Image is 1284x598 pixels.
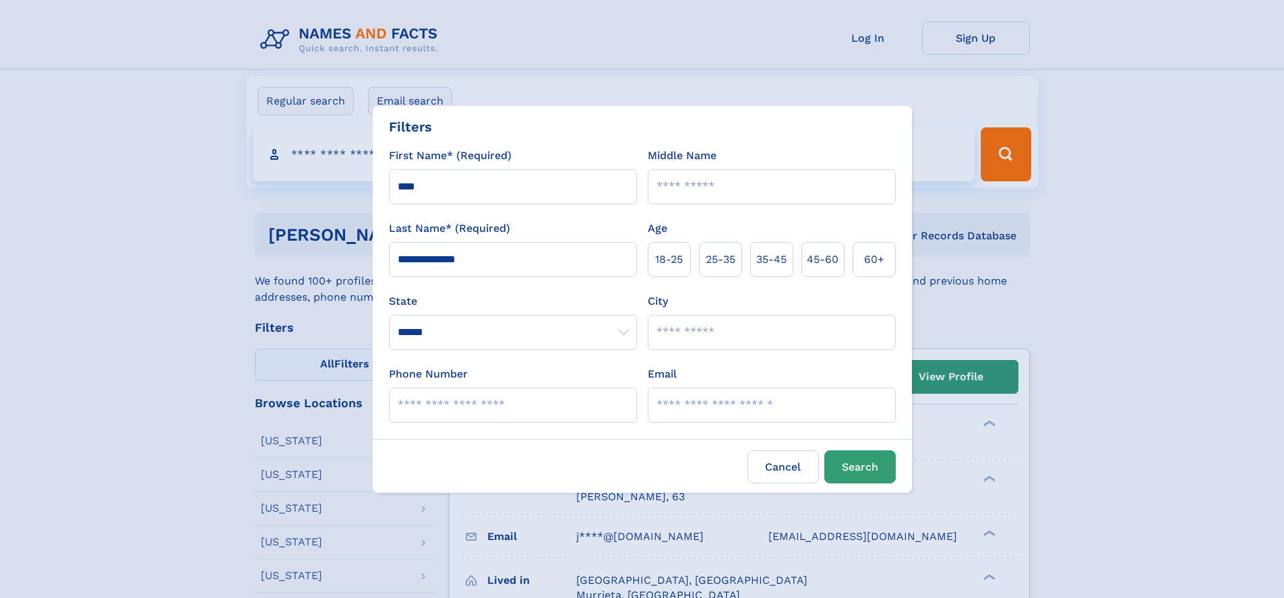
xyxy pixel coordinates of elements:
[648,220,667,237] label: Age
[824,450,896,483] button: Search
[756,251,787,268] span: 35‑45
[389,117,432,137] div: Filters
[655,251,683,268] span: 18‑25
[706,251,735,268] span: 25‑35
[389,293,637,309] label: State
[648,148,716,164] label: Middle Name
[389,220,510,237] label: Last Name* (Required)
[389,148,512,164] label: First Name* (Required)
[807,251,838,268] span: 45‑60
[747,450,819,483] label: Cancel
[648,293,668,309] label: City
[648,366,677,382] label: Email
[864,251,884,268] span: 60+
[389,366,468,382] label: Phone Number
